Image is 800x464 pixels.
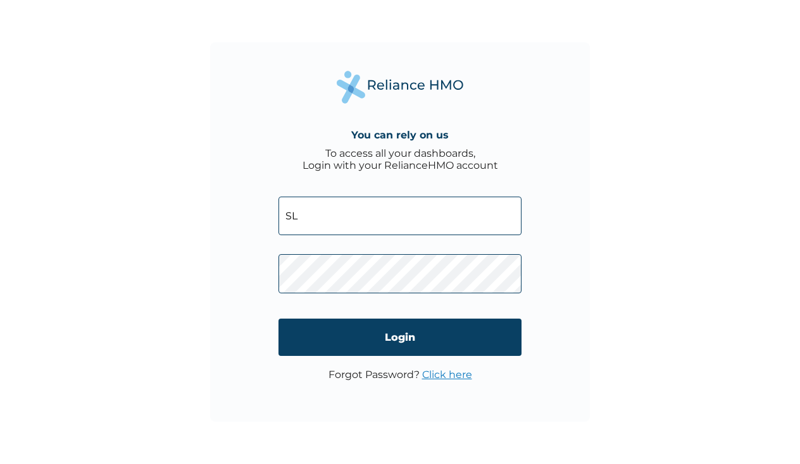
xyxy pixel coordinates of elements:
[278,319,522,356] input: Login
[278,197,522,235] input: Email address or HMO ID
[303,147,498,171] div: To access all your dashboards, Login with your RelianceHMO account
[422,369,472,381] a: Click here
[337,71,463,103] img: Reliance Health's Logo
[351,129,449,141] h4: You can rely on us
[328,369,472,381] p: Forgot Password?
